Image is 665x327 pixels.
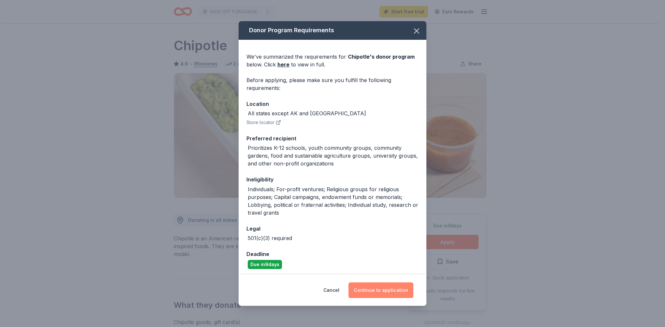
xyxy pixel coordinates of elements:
[348,53,415,60] span: Chipotle 's donor program
[246,53,419,68] div: We've summarized the requirements for below. Click to view in full.
[246,224,419,233] div: Legal
[246,175,419,184] div: Ineligibility
[248,109,366,117] div: All states except AK and [GEOGRAPHIC_DATA]
[248,185,419,217] div: Individuals; For-profit ventures; Religious groups for religious purposes; Capital campaigns, end...
[246,76,419,92] div: Before applying, please make sure you fulfill the following requirements:
[246,250,419,258] div: Deadline
[277,61,289,68] a: here
[239,21,426,40] div: Donor Program Requirements
[348,282,413,298] button: Continue to application
[246,100,419,108] div: Location
[246,134,419,143] div: Preferred recipient
[323,282,339,298] button: Cancel
[248,234,292,242] div: 501(c)(3) required
[246,119,281,126] button: Store locator
[248,144,419,167] div: Prioritizes K-12 schools, youth community groups, community gardens, food and sustainable agricul...
[248,260,282,269] div: Due in 9 days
